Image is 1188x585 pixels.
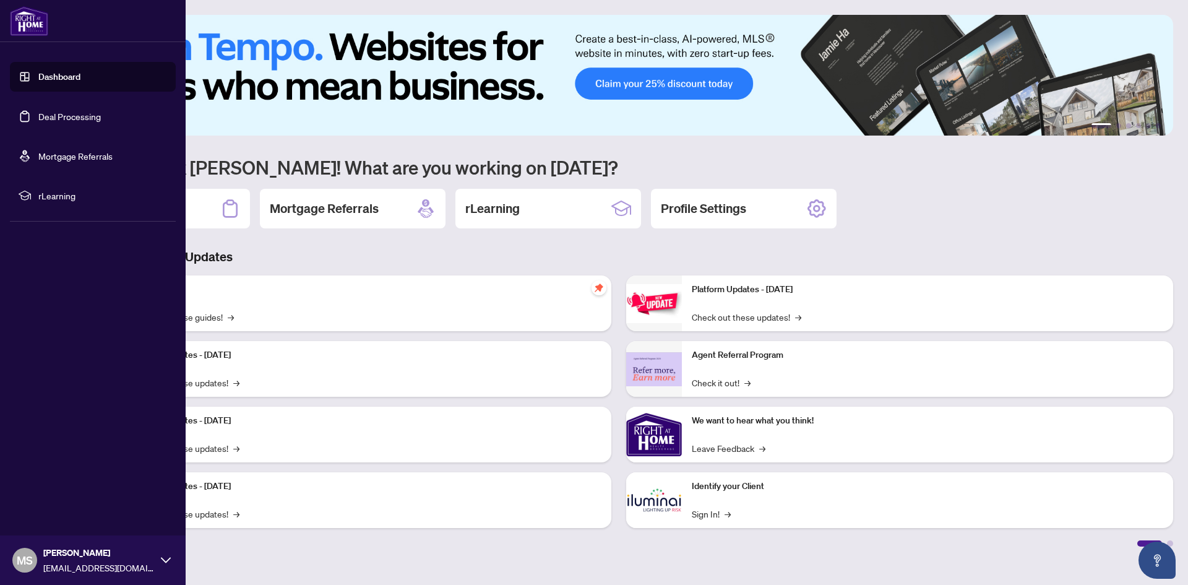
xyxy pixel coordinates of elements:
[661,200,746,217] h2: Profile Settings
[1146,123,1151,128] button: 5
[64,15,1173,136] img: Slide 0
[43,546,155,560] span: [PERSON_NAME]
[692,376,751,389] a: Check it out!→
[64,155,1173,179] h1: Welcome back [PERSON_NAME]! What are you working on [DATE]?
[1091,123,1111,128] button: 1
[1138,542,1176,579] button: Open asap
[626,352,682,386] img: Agent Referral Program
[692,414,1163,428] p: We want to hear what you think!
[228,310,234,324] span: →
[626,284,682,323] img: Platform Updates - June 23, 2025
[130,480,601,493] p: Platform Updates - [DATE]
[130,349,601,362] p: Platform Updates - [DATE]
[692,310,801,324] a: Check out these updates!→
[592,280,606,295] span: pushpin
[692,507,731,521] a: Sign In!→
[270,200,379,217] h2: Mortgage Referrals
[38,71,80,82] a: Dashboard
[1156,123,1161,128] button: 6
[692,480,1163,493] p: Identify your Client
[233,441,239,455] span: →
[692,283,1163,297] p: Platform Updates - [DATE]
[1116,123,1121,128] button: 2
[43,561,155,574] span: [EMAIL_ADDRESS][DOMAIN_NAME]
[692,441,765,455] a: Leave Feedback→
[130,414,601,428] p: Platform Updates - [DATE]
[38,189,167,202] span: rLearning
[17,552,33,569] span: MS
[1136,123,1141,128] button: 4
[38,150,113,162] a: Mortgage Referrals
[130,283,601,297] p: Self-Help
[465,200,520,217] h2: rLearning
[233,376,239,389] span: →
[233,507,239,521] span: →
[692,349,1163,362] p: Agent Referral Program
[626,407,682,462] img: We want to hear what you think!
[725,507,731,521] span: →
[64,248,1173,266] h3: Brokerage & Industry Updates
[744,376,751,389] span: →
[795,310,801,324] span: →
[10,6,48,36] img: logo
[759,441,765,455] span: →
[1126,123,1131,128] button: 3
[626,472,682,528] img: Identify your Client
[38,111,101,122] a: Deal Processing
